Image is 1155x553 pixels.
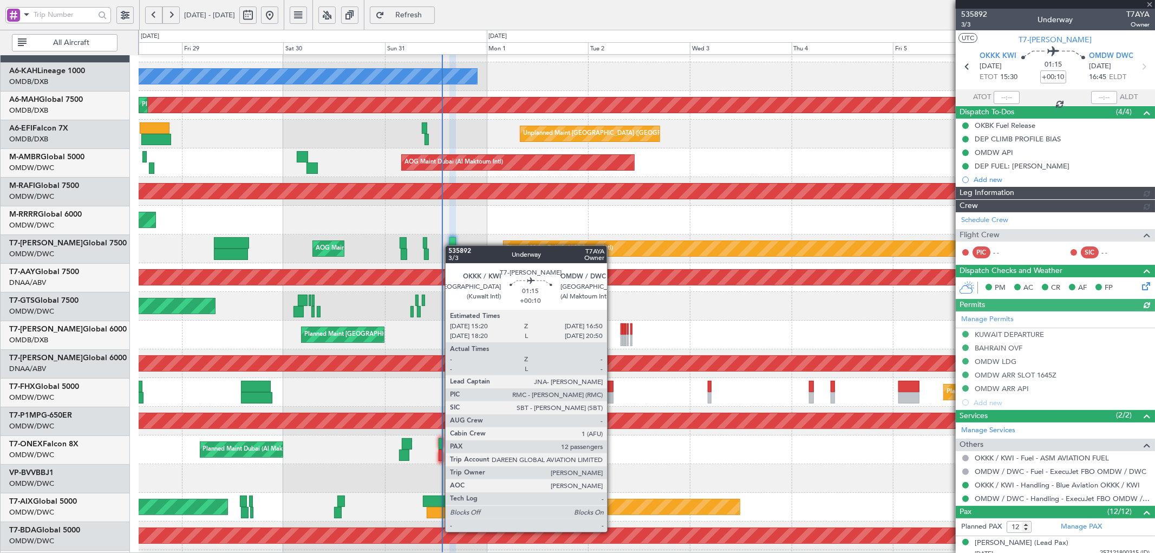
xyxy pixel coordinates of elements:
[960,410,988,422] span: Services
[9,106,48,115] a: OMDB/DXB
[9,450,54,460] a: OMDW/DWC
[9,526,36,534] span: T7-BDA
[9,354,83,362] span: T7-[PERSON_NAME]
[9,220,54,230] a: OMDW/DWC
[9,364,46,374] a: DNAA/ABV
[960,265,1062,277] span: Dispatch Checks and Weather
[893,42,995,55] div: Fri 5
[9,239,127,247] a: T7-[PERSON_NAME]Global 7500
[975,148,1013,157] div: OMDW API
[9,192,54,201] a: OMDW/DWC
[9,67,85,75] a: A6-KAHLineage 1000
[515,499,562,515] div: Unplanned Maint
[9,335,48,345] a: OMDB/DXB
[387,11,431,19] span: Refresh
[9,96,39,103] span: A6-MAH
[9,297,79,304] a: T7-GTSGlobal 7500
[1019,34,1092,45] span: T7-[PERSON_NAME]
[9,469,54,477] a: VP-BVVBBJ1
[29,39,114,47] span: All Aircraft
[9,440,79,448] a: T7-ONEXFalcon 8X
[995,283,1006,294] span: PM
[9,125,32,132] span: A6-EFI
[404,154,503,171] div: AOG Maint Dubai (Al Maktoum Intl)
[1038,15,1073,26] div: Underway
[9,326,127,333] a: T7-[PERSON_NAME]Global 6000
[316,240,414,257] div: AOG Maint Dubai (Al Maktoum Intl)
[975,161,1069,171] div: DEP FUEL: [PERSON_NAME]
[9,383,79,391] a: T7-FHXGlobal 5000
[980,51,1016,62] span: OKKK KWI
[1051,283,1060,294] span: CR
[975,134,1061,144] div: DEP CLIMB PROFILE BIAS
[511,355,617,372] div: Planned Maint Dubai (Al Maktoum Intl)
[9,536,54,546] a: OMDW/DWC
[9,77,48,87] a: OMDB/DXB
[1045,60,1062,70] span: 01:15
[9,469,36,477] span: VP-BVV
[975,494,1150,503] a: OMDW / DWC - Handling - ExecuJet FBO OMDW / DWC
[975,480,1140,490] a: OKKK / KWI - Handling - Blue Aviation OKKK / KWI
[9,307,54,316] a: OMDW/DWC
[9,479,54,489] a: OMDW/DWC
[9,526,80,534] a: T7-BDAGlobal 5000
[9,498,77,505] a: T7-AIXGlobal 5000
[9,354,127,362] a: T7-[PERSON_NAME]Global 6000
[690,42,792,55] div: Wed 3
[9,96,83,103] a: A6-MAHGlobal 7500
[9,153,84,161] a: M-AMBRGlobal 5000
[975,467,1146,476] a: OMDW / DWC - Fuel - ExecuJet FBO OMDW / DWC
[1089,61,1111,72] span: [DATE]
[974,175,1150,184] div: Add new
[385,42,487,55] div: Sun 31
[975,453,1109,463] a: OKKK / KWI - Fuel - ASM AVIATION FUEL
[975,121,1035,130] div: OKBK Fuel Release
[980,61,1002,72] span: [DATE]
[9,412,72,419] a: T7-P1MPG-650ER
[9,125,68,132] a: A6-EFIFalcon 7X
[304,327,485,343] div: Planned Maint [GEOGRAPHIC_DATA] ([GEOGRAPHIC_DATA] Intl)
[1109,72,1126,83] span: ELDT
[9,239,83,247] span: T7-[PERSON_NAME]
[283,42,385,55] div: Sat 30
[370,6,435,24] button: Refresh
[487,42,589,55] div: Mon 1
[1105,283,1113,294] span: FP
[947,384,1117,400] div: Planned Maint [GEOGRAPHIC_DATA] ([GEOGRAPHIC_DATA])
[1126,20,1150,29] span: Owner
[9,182,35,190] span: M-RAFI
[489,32,507,41] div: [DATE]
[506,240,613,257] div: Planned Maint Dubai (Al Maktoum Intl)
[1089,72,1106,83] span: 16:45
[9,393,54,402] a: OMDW/DWC
[1116,106,1132,118] span: (4/4)
[9,249,54,259] a: OMDW/DWC
[960,439,983,451] span: Others
[12,34,118,51] button: All Aircraft
[960,106,1014,119] span: Dispatch To-Dos
[975,538,1068,549] div: [PERSON_NAME] (Lead Pax)
[184,10,235,20] span: [DATE] - [DATE]
[182,42,284,55] div: Fri 29
[9,268,35,276] span: T7-AAY
[9,182,79,190] a: M-RAFIGlobal 7500
[1126,9,1150,20] span: T7AYA
[523,126,701,142] div: Unplanned Maint [GEOGRAPHIC_DATA] ([GEOGRAPHIC_DATA])
[9,326,83,333] span: T7-[PERSON_NAME]
[1120,92,1138,103] span: ALDT
[961,522,1002,532] label: Planned PAX
[9,67,37,75] span: A6-KAH
[980,72,997,83] span: ETOT
[9,508,54,517] a: OMDW/DWC
[9,297,35,304] span: T7-GTS
[142,97,323,113] div: Planned Maint [GEOGRAPHIC_DATA] ([GEOGRAPHIC_DATA] Intl)
[588,42,690,55] div: Tue 2
[9,211,38,218] span: M-RRRR
[958,33,977,43] button: UTC
[9,211,82,218] a: M-RRRRGlobal 6000
[9,440,43,448] span: T7-ONEX
[9,278,46,288] a: DNAA/ABV
[9,268,79,276] a: T7-AAYGlobal 7500
[960,506,971,518] span: Pax
[961,9,987,20] span: 535892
